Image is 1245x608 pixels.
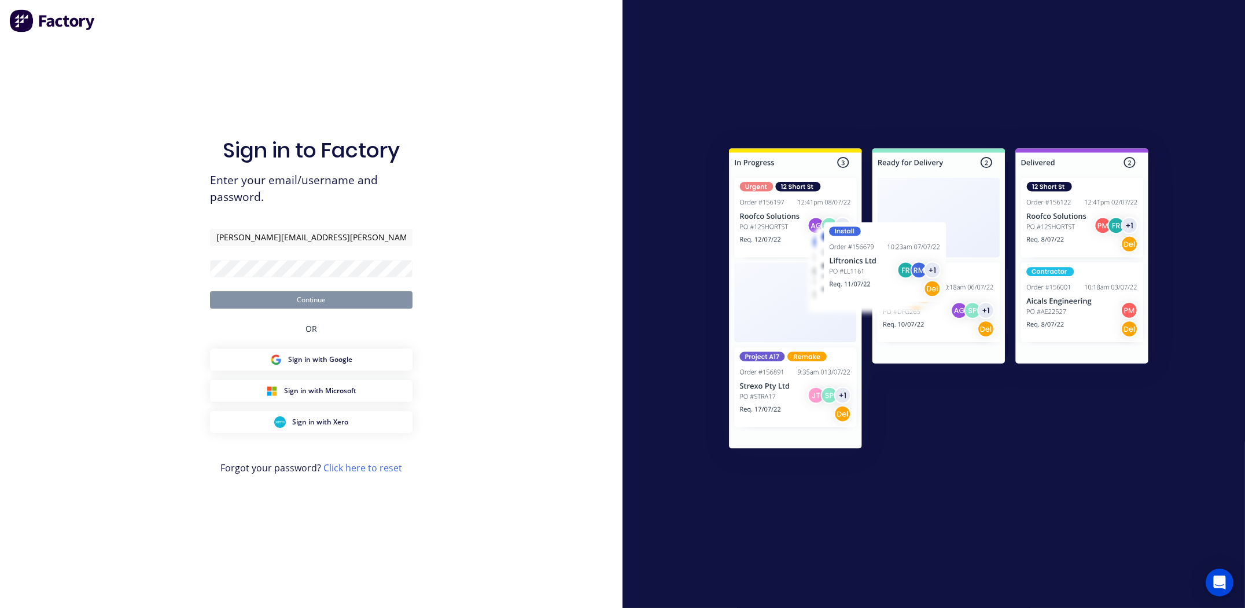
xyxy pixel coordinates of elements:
span: Sign in with Microsoft [285,386,357,396]
button: Microsoft Sign inSign in with Microsoft [210,380,412,402]
button: Continue [210,291,412,309]
a: Click here to reset [323,462,402,474]
span: Enter your email/username and password. [210,172,412,206]
button: Google Sign inSign in with Google [210,349,412,371]
span: Sign in with Google [289,354,353,365]
input: Email/Username [210,229,412,246]
img: Microsoft Sign in [266,385,278,397]
img: Xero Sign in [274,416,286,428]
div: OR [305,309,317,349]
span: Forgot your password? [220,461,402,475]
div: Open Intercom Messenger [1206,569,1233,596]
img: Sign in [703,125,1174,476]
h1: Sign in to Factory [223,138,400,163]
img: Factory [9,9,96,32]
img: Google Sign in [270,354,282,365]
span: Sign in with Xero [293,417,349,427]
button: Xero Sign inSign in with Xero [210,411,412,433]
